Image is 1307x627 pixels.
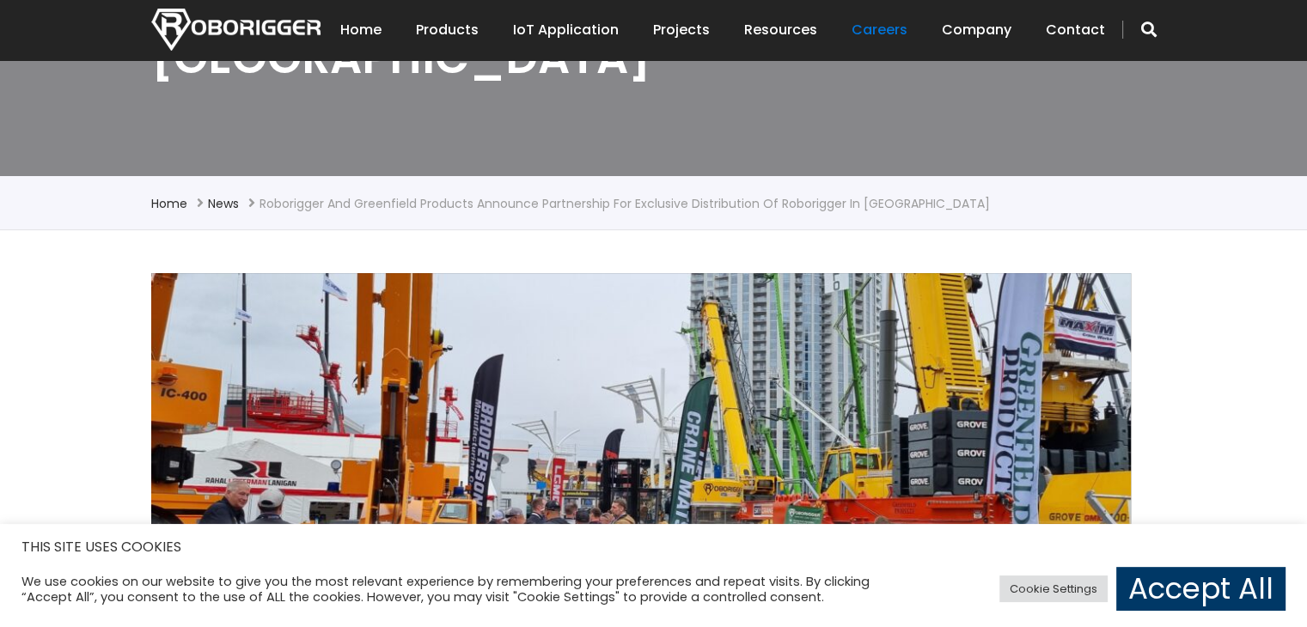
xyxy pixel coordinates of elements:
[151,9,321,51] img: Nortech
[999,575,1108,602] a: Cookie Settings
[340,3,382,57] a: Home
[653,3,710,57] a: Projects
[21,536,1286,558] h5: THIS SITE USES COOKIES
[1046,3,1105,57] a: Contact
[942,3,1011,57] a: Company
[208,195,239,212] a: News
[513,3,619,57] a: IoT Application
[260,193,990,214] li: Roborigger and Greenfield Products Announce Partnership for Exclusive Distribution of Roborigger ...
[21,574,907,605] div: We use cookies on our website to give you the most relevant experience by remembering your prefer...
[744,3,817,57] a: Resources
[1116,567,1286,611] a: Accept All
[151,195,187,212] a: Home
[852,3,907,57] a: Careers
[416,3,479,57] a: Products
